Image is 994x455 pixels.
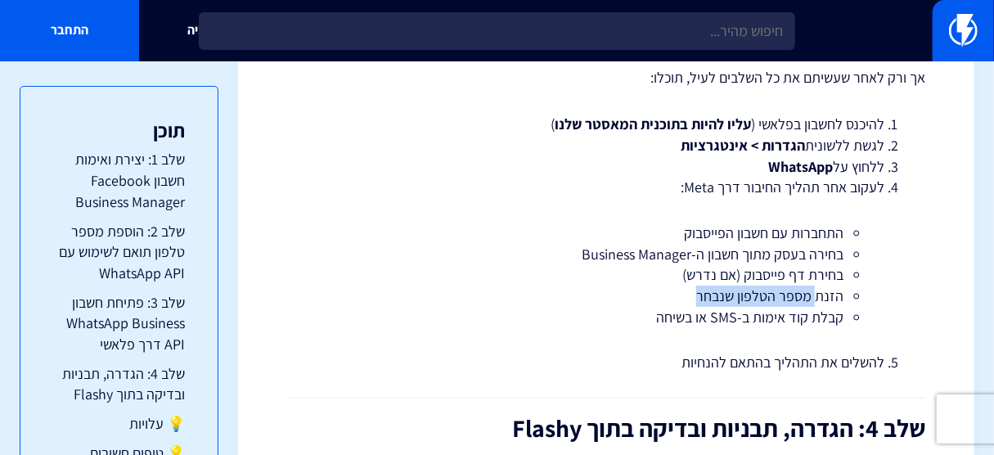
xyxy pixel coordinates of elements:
[199,12,795,50] input: חיפוש מהיר...
[369,244,843,265] li: בחירה בעסק מתוך חשבון ה-Business Manager
[328,135,884,156] li: לגשת ללשונית
[369,264,843,286] li: בחירת דף פייסבוק (אם נדרש)
[53,363,185,405] a: שלב 4: הגדרה, תבניות ובדיקה בתוך Flashy
[328,177,884,327] li: לעקוב אחר תהליך החיבור דרך Meta:
[369,286,843,307] li: הזנת מספר הטלפון שנבחר
[328,114,884,135] li: להיכנס לחשבון בפלאשי ( )
[768,157,833,176] strong: WhatsApp
[681,136,805,155] strong: הגדרות > אינטגרציות
[53,221,185,284] a: שלב 2: הוספת מספר טלפון תואם לשימוש עם WhatsApp API
[53,119,185,141] h3: תוכן
[555,115,751,133] strong: עליו להיות בתוכנית המאסטר שלנו
[53,413,185,435] a: 💡 עלויות
[287,415,925,442] h2: שלב 4: הגדרה, תבניות ובדיקה בתוך Flashy
[287,66,925,89] p: אך ורק לאחר שעשיתם את כל השלבים לעיל, תוכלו:
[53,292,185,355] a: שלב 3: פתיחת חשבון WhatsApp Business API דרך פלאשי
[53,149,185,212] a: שלב 1: יצירת ואימות חשבון Facebook Business Manager
[328,352,884,373] li: להשלים את התהליך בהתאם להנחיות
[328,156,884,178] li: ללחוץ על
[369,307,843,328] li: קבלת קוד אימות ב-SMS או בשיחה
[369,223,843,244] li: התחברות עם חשבון הפייסבוק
